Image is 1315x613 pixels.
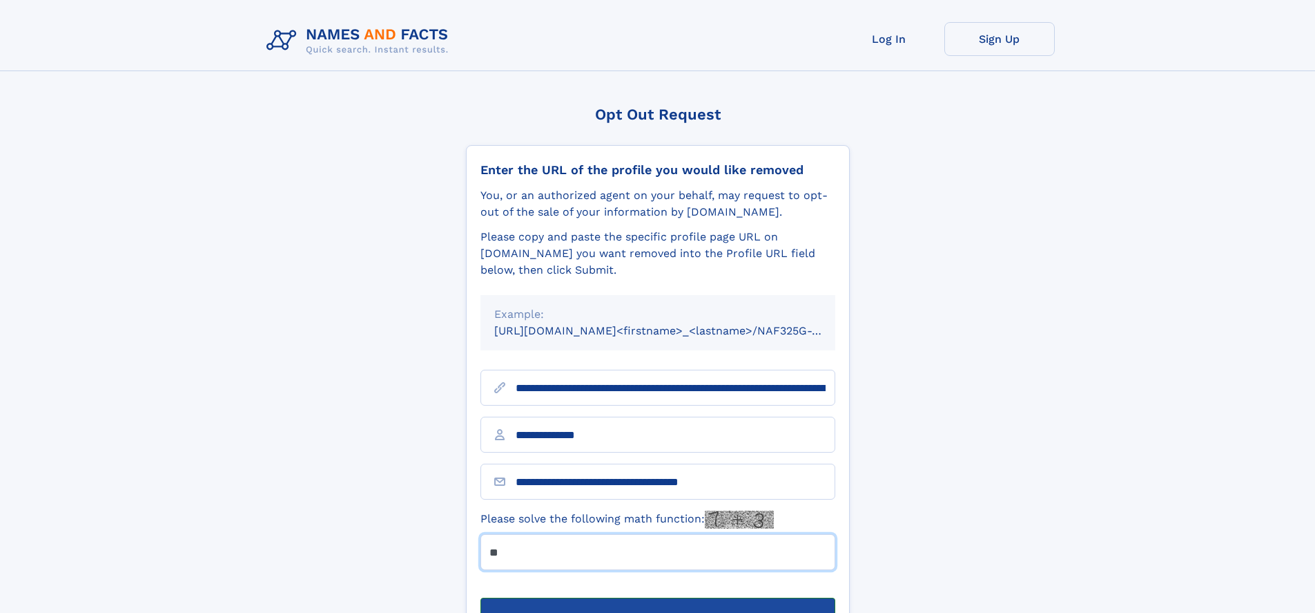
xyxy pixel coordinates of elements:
[480,229,835,279] div: Please copy and paste the specific profile page URL on [DOMAIN_NAME] you want removed into the Pr...
[480,187,835,220] div: You, or an authorized agent on your behalf, may request to opt-out of the sale of your informatio...
[944,22,1055,56] a: Sign Up
[466,106,850,123] div: Opt Out Request
[834,22,944,56] a: Log In
[480,162,835,178] div: Enter the URL of the profile you would like removed
[480,511,774,529] label: Please solve the following math function:
[494,324,861,337] small: [URL][DOMAIN_NAME]<firstname>_<lastname>/NAF325G-xxxxxxxx
[494,306,821,323] div: Example:
[261,22,460,59] img: Logo Names and Facts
